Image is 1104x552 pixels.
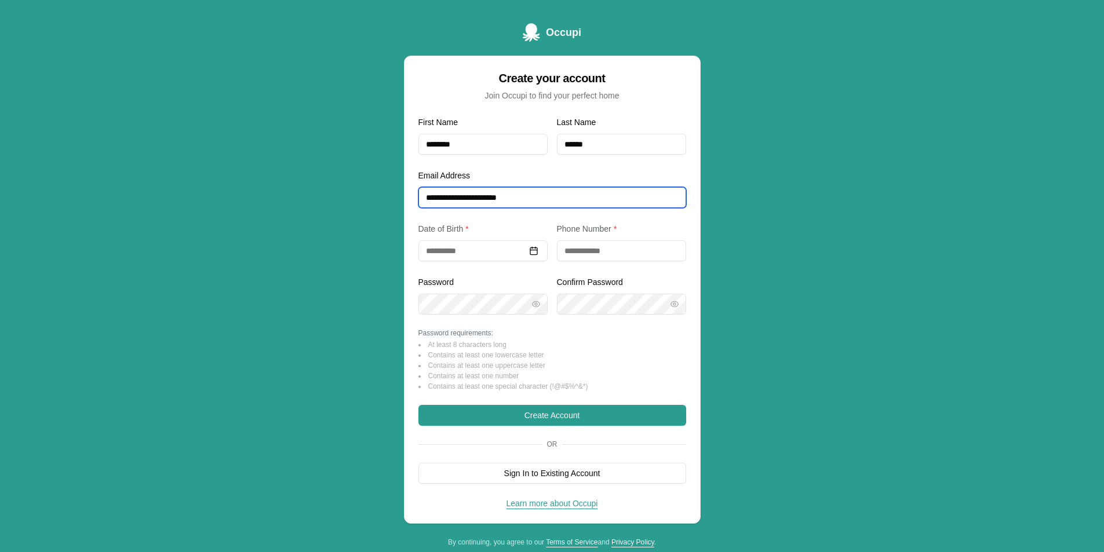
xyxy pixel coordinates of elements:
a: Learn more about Occupi [507,499,598,508]
span: Occupi [546,24,581,41]
a: Occupi [523,23,581,42]
button: Create Account [418,405,686,426]
a: Privacy Policy [611,538,654,546]
div: Create your account [418,70,686,86]
span: Or [542,440,562,449]
li: Contains at least one number [418,371,686,381]
label: Confirm Password [557,277,623,287]
div: By continuing, you agree to our and . [404,538,701,547]
li: Contains at least one uppercase letter [418,361,686,370]
a: Terms of Service [546,538,597,546]
li: At least 8 characters long [418,340,686,349]
button: Sign In to Existing Account [418,463,686,484]
p: Password requirements: [418,328,686,338]
label: Phone Number [557,224,617,233]
li: Contains at least one special character (!@#$%^&*) [418,382,686,391]
label: Email Address [418,171,470,180]
div: Join Occupi to find your perfect home [418,90,686,101]
label: Date of Birth [418,224,469,233]
label: First Name [418,118,458,127]
label: Password [418,277,454,287]
label: Last Name [557,118,596,127]
li: Contains at least one lowercase letter [418,350,686,360]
